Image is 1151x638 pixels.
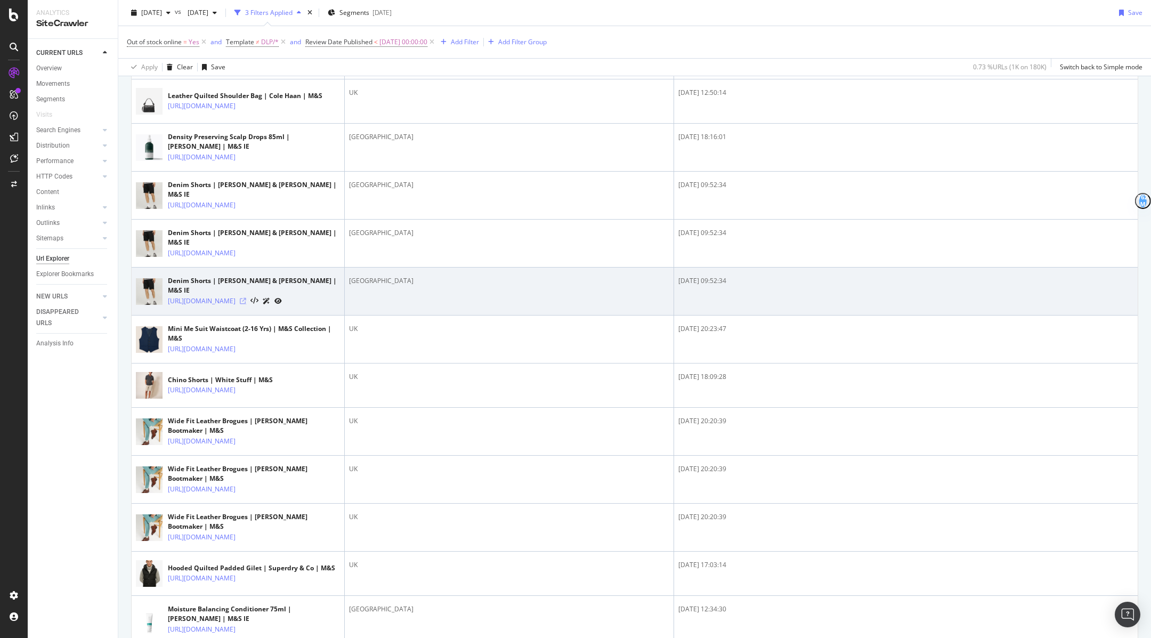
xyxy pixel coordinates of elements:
a: [URL][DOMAIN_NAME] [168,624,236,635]
div: Leather Quilted Shoulder Bag | Cole Haan | M&S [168,91,322,101]
span: Out of stock online [127,37,182,46]
div: UK [349,372,669,382]
div: Analysis Info [36,338,74,349]
div: [DATE] 12:34:30 [678,604,1133,614]
div: [DATE] 18:09:28 [678,372,1133,382]
div: Performance [36,156,74,167]
div: [GEOGRAPHIC_DATA] [349,276,669,286]
img: main image [136,368,163,403]
button: Segments[DATE] [323,4,396,21]
a: [URL][DOMAIN_NAME] [168,344,236,354]
div: [DATE] 20:23:47 [678,324,1133,334]
a: Search Engines [36,125,100,136]
div: Add Filter Group [498,37,547,46]
a: Segments [36,94,110,105]
img: main image [136,556,163,591]
div: Search Engines [36,125,80,136]
div: UK [349,88,669,98]
button: 3 Filters Applied [230,4,305,21]
div: Wide Fit Leather Brogues | [PERSON_NAME] Bootmaker | M&S [168,512,340,531]
a: Distribution [36,140,100,151]
a: NEW URLS [36,291,100,302]
img: main image [136,178,163,213]
span: = [183,37,187,46]
div: Switch back to Simple mode [1060,62,1142,71]
a: Explorer Bookmarks [36,269,110,280]
button: Switch back to Simple mode [1056,59,1142,76]
div: Outlinks [36,217,60,229]
a: Movements [36,78,110,90]
div: Movements [36,78,70,90]
div: 0.73 % URLs ( 1K on 180K ) [973,62,1047,71]
div: [DATE] 17:03:14 [678,560,1133,570]
a: [URL][DOMAIN_NAME] [168,573,236,584]
img: main image [136,274,163,309]
button: Save [198,59,225,76]
a: Performance [36,156,100,167]
a: CURRENT URLS [36,47,100,59]
a: [URL][DOMAIN_NAME] [168,248,236,259]
div: Mini Me Suit Waistcoat (2-16 Yrs) | M&S Collection | M&S [168,324,340,343]
div: [DATE] [372,8,392,17]
div: Inlinks [36,202,55,213]
div: UK [349,560,669,570]
div: CURRENT URLS [36,47,83,59]
a: Url Explorer [36,253,110,264]
div: Wide Fit Leather Brogues | [PERSON_NAME] Bootmaker | M&S [168,464,340,483]
button: View HTML Source [250,297,258,305]
div: Sitemaps [36,233,63,244]
div: Moisture Balancing Conditioner 75ml | [PERSON_NAME] | M&S IE [168,604,340,624]
div: [GEOGRAPHIC_DATA] [349,132,669,142]
div: Distribution [36,140,70,151]
div: Save [1128,8,1142,17]
div: and [210,37,222,46]
div: [GEOGRAPHIC_DATA] [349,228,669,238]
span: Yes [189,35,199,50]
a: Visits [36,109,63,120]
div: [DATE] 09:52:34 [678,180,1133,190]
button: Apply [127,59,158,76]
span: Segments [339,8,369,17]
button: Add Filter Group [484,36,547,49]
div: HTTP Codes [36,171,72,182]
a: [URL][DOMAIN_NAME] [168,101,236,111]
img: main image [136,510,163,545]
div: [DATE] 12:50:14 [678,88,1133,98]
div: Analytics [36,9,109,18]
button: [DATE] [183,4,221,21]
a: Sitemaps [36,233,100,244]
span: Template [226,37,254,46]
a: DISAPPEARED URLS [36,306,100,329]
img: main image [136,84,163,119]
div: Clear [177,62,193,71]
div: Open Intercom Messenger [1115,602,1140,627]
span: 2025 Oct. 4th [141,8,162,17]
div: Wide Fit Leather Brogues | [PERSON_NAME] Bootmaker | M&S [168,416,340,435]
span: [DATE] 00:00:00 [379,35,427,50]
div: Chino Shorts | White Stuff | M&S [168,375,282,385]
div: [GEOGRAPHIC_DATA] [349,180,669,190]
a: AI Url Details [263,295,270,306]
div: UK [349,512,669,522]
div: [GEOGRAPHIC_DATA] [349,604,669,614]
button: [DATE] [127,4,175,21]
button: and [210,37,222,47]
a: [URL][DOMAIN_NAME] [168,200,236,211]
a: HTTP Codes [36,171,100,182]
div: [DATE] 18:16:01 [678,132,1133,142]
img: main image [136,226,163,261]
div: 3 Filters Applied [245,8,293,17]
div: and [290,37,301,46]
div: [DATE] 20:20:39 [678,512,1133,522]
div: UK [349,416,669,426]
a: Analysis Info [36,338,110,349]
div: Add Filter [451,37,479,46]
button: Add Filter [436,36,479,49]
div: [DATE] 09:52:34 [678,228,1133,238]
div: UK [349,464,669,474]
div: SiteCrawler [36,18,109,30]
a: Outlinks [36,217,100,229]
div: Density Preserving Scalp Drops 85ml | [PERSON_NAME] | M&S IE [168,132,340,151]
div: Denim Shorts | [PERSON_NAME] & [PERSON_NAME] | M&S IE [168,180,340,199]
div: Denim Shorts | [PERSON_NAME] & [PERSON_NAME] | M&S IE [168,228,340,247]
